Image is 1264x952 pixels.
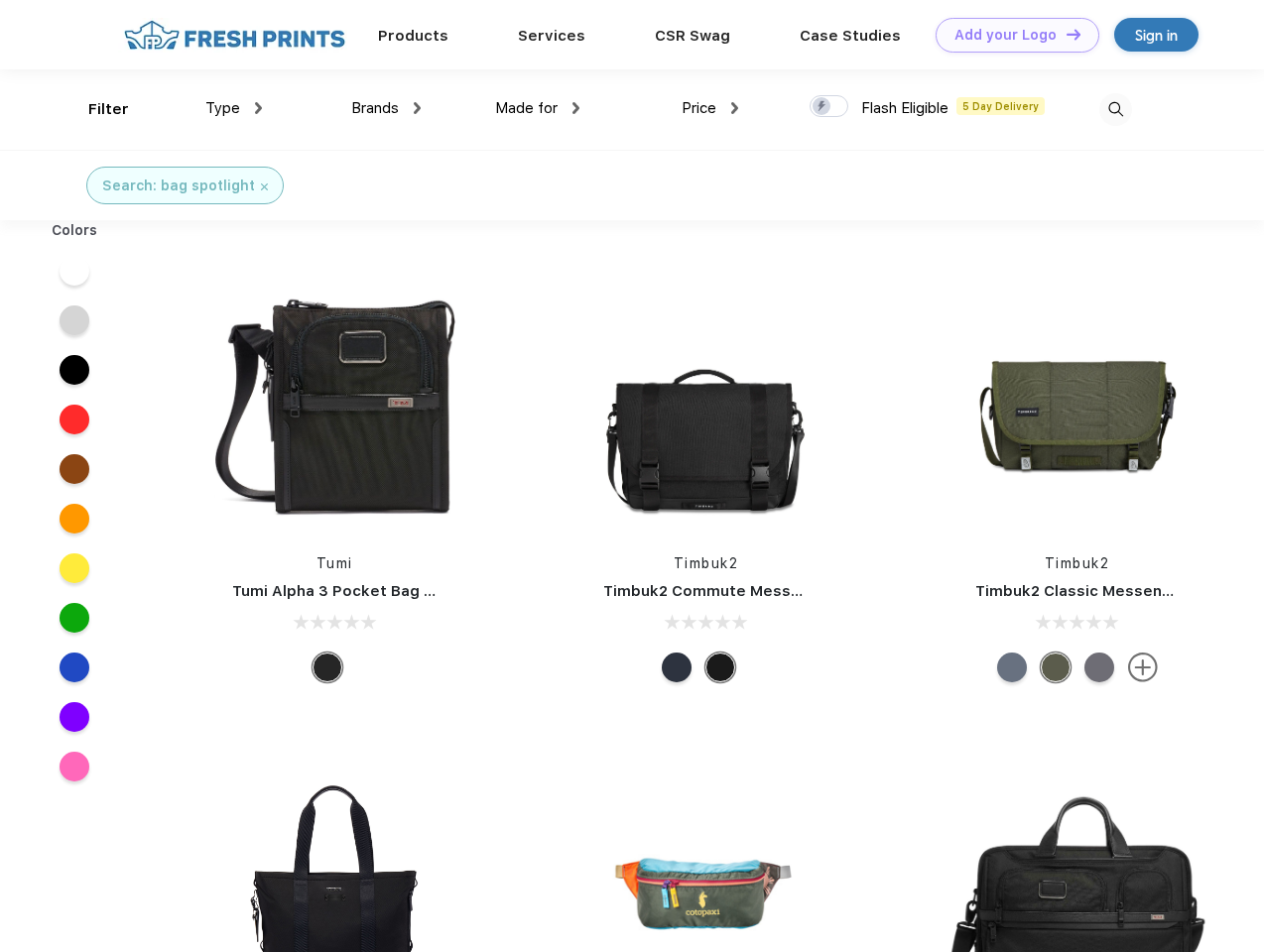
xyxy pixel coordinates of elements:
[1045,555,1110,571] a: Timbuk2
[261,183,268,190] img: filter_cancel.svg
[1114,18,1199,52] a: Sign in
[316,555,353,571] a: Tumi
[731,102,738,114] img: dropdown.png
[1099,93,1132,126] img: desktop_search.svg
[202,270,466,534] img: func=resize&h=266
[682,99,716,117] span: Price
[118,18,351,53] img: fo%20logo%202.webp
[414,102,421,114] img: dropdown.png
[997,653,1027,682] div: Eco Lightbeam
[1135,24,1178,47] div: Sign in
[662,653,692,682] div: Eco Nautical
[1084,653,1114,682] div: Eco Army Pop
[1067,29,1080,40] img: DT
[88,98,129,121] div: Filter
[861,99,948,117] span: Flash Eligible
[232,582,464,600] a: Tumi Alpha 3 Pocket Bag Small
[954,27,1057,44] div: Add your Logo
[705,653,735,682] div: Eco Black
[495,99,558,117] span: Made for
[956,97,1045,115] span: 5 Day Delivery
[946,270,1209,534] img: func=resize&h=266
[313,653,342,682] div: Black
[255,102,262,114] img: dropdown.png
[572,102,579,114] img: dropdown.png
[975,582,1221,600] a: Timbuk2 Classic Messenger Bag
[1041,653,1071,682] div: Eco Army
[378,27,448,45] a: Products
[102,176,255,196] div: Search: bag spotlight
[573,270,837,534] img: func=resize&h=266
[1128,653,1158,682] img: more.svg
[603,582,869,600] a: Timbuk2 Commute Messenger Bag
[351,99,399,117] span: Brands
[674,555,739,571] a: Timbuk2
[37,220,113,241] div: Colors
[205,99,240,117] span: Type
